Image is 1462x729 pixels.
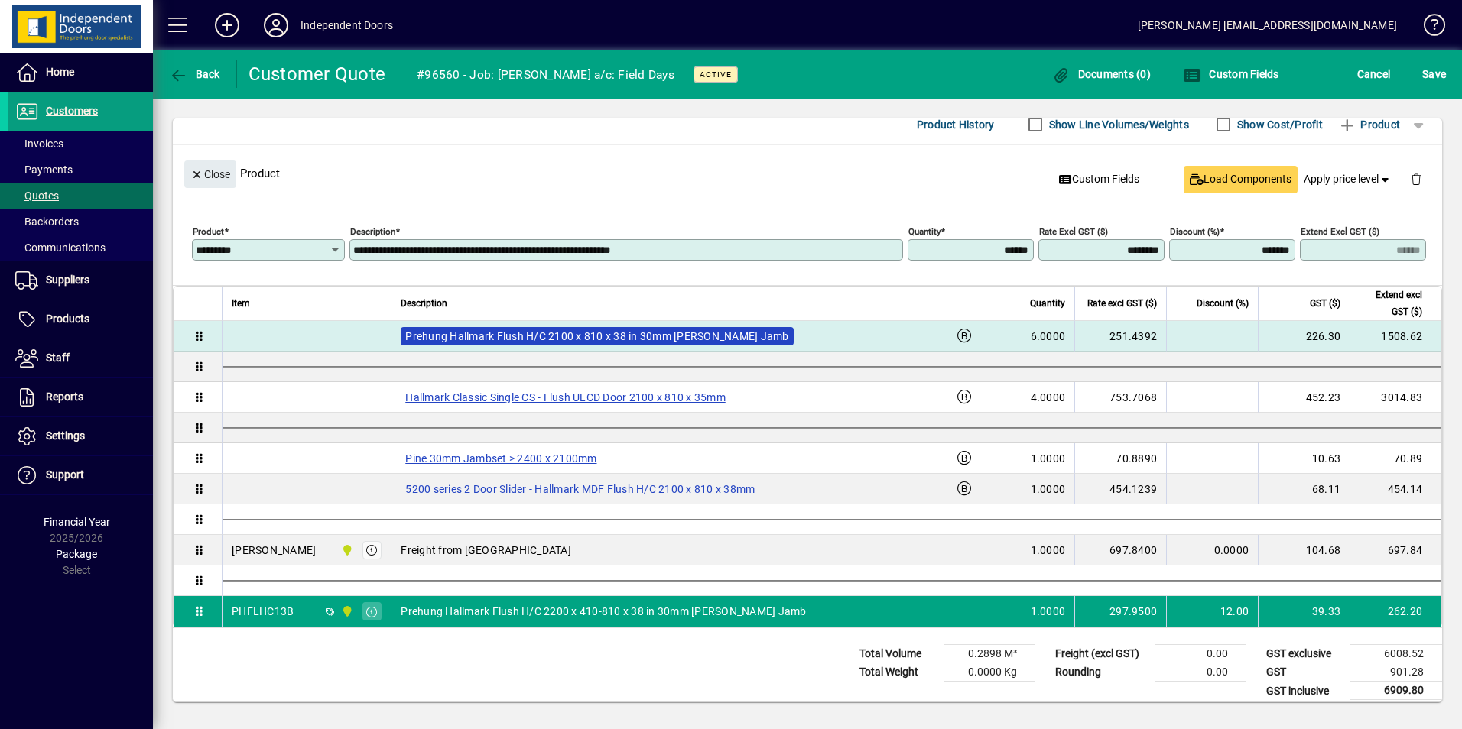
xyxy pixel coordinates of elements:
[1259,682,1350,701] td: GST inclusive
[1350,474,1441,504] td: 454.14
[1155,663,1246,682] td: 0.00
[165,60,224,88] button: Back
[1350,321,1441,352] td: 1508.62
[1048,663,1155,682] td: Rounding
[8,157,153,183] a: Payments
[1258,382,1350,413] td: 452.23
[1084,329,1157,344] div: 251.4392
[1259,645,1350,663] td: GST exclusive
[401,543,571,558] span: Freight from [GEOGRAPHIC_DATA]
[1258,321,1350,352] td: 226.30
[1398,160,1434,197] button: Delete
[1298,166,1399,193] button: Apply price level
[46,352,70,364] span: Staff
[153,60,237,88] app-page-header-button: Back
[401,480,759,498] label: 5200 series 2 Door Slider - Hallmark MDF Flush H/C 2100 x 810 x 38mm
[1350,382,1441,413] td: 3014.83
[46,429,85,442] span: Settings
[1422,68,1428,80] span: S
[1051,68,1151,80] span: Documents (0)
[1350,535,1441,565] td: 697.84
[8,417,153,455] a: Settings
[1031,390,1066,405] span: 4.0000
[15,164,73,176] span: Payments
[401,295,447,312] span: Description
[1087,295,1157,312] span: Rate excl GST ($)
[417,63,674,87] div: #96560 - Job: [PERSON_NAME] a/c: Field Days
[1350,645,1442,663] td: 6008.52
[1053,166,1146,193] button: Custom Fields
[1258,596,1350,627] td: 39.33
[8,209,153,235] a: Backorders
[1412,3,1443,53] a: Knowledge Base
[1258,443,1350,474] td: 10.63
[173,145,1442,201] div: Product
[252,11,301,39] button: Profile
[1170,226,1220,237] mat-label: Discount (%)
[1031,543,1066,558] span: 1.0000
[1422,62,1446,86] span: ave
[8,53,153,92] a: Home
[700,70,732,79] span: Active
[169,68,220,80] span: Back
[8,235,153,261] a: Communications
[1048,60,1155,88] button: Documents (0)
[15,241,106,254] span: Communications
[1031,329,1066,344] span: 6.0000
[1360,287,1422,320] span: Extend excl GST ($)
[15,190,59,202] span: Quotes
[1310,295,1340,312] span: GST ($)
[350,226,395,237] mat-label: Description
[1039,226,1108,237] mat-label: Rate excl GST ($)
[1234,117,1323,132] label: Show Cost/Profit
[8,261,153,300] a: Suppliers
[1183,68,1279,80] span: Custom Fields
[203,11,252,39] button: Add
[1301,226,1379,237] mat-label: Extend excl GST ($)
[46,274,89,286] span: Suppliers
[1353,60,1395,88] button: Cancel
[1084,390,1157,405] div: 753.7068
[1179,60,1283,88] button: Custom Fields
[1350,682,1442,701] td: 6909.80
[190,162,230,187] span: Close
[401,449,601,468] label: Pine 30mm Jambset > 2400 x 2100mm
[8,183,153,209] a: Quotes
[8,456,153,494] a: Support
[232,604,294,619] div: PHFLHC13B
[46,105,98,117] span: Customers
[1084,481,1157,497] div: 454.1239
[852,645,944,663] td: Total Volume
[337,603,355,620] span: Timaru
[1059,171,1140,187] span: Custom Fields
[232,295,250,312] span: Item
[46,313,89,325] span: Products
[1258,474,1350,504] td: 68.11
[15,138,63,150] span: Invoices
[401,388,730,407] label: Hallmark Classic Single CS - Flush ULCD Door 2100 x 810 x 35mm
[911,111,1001,138] button: Product History
[1166,535,1258,565] td: 0.0000
[1190,171,1291,187] span: Load Components
[8,131,153,157] a: Invoices
[337,542,355,559] span: Timaru
[1338,112,1400,137] span: Product
[1197,295,1249,312] span: Discount (%)
[249,62,386,86] div: Customer Quote
[46,66,74,78] span: Home
[917,112,995,137] span: Product History
[46,468,84,481] span: Support
[1084,543,1157,558] div: 697.8400
[44,516,110,528] span: Financial Year
[1398,172,1434,186] app-page-header-button: Delete
[1166,596,1258,627] td: 12.00
[944,645,1035,663] td: 0.2898 M³
[1048,645,1155,663] td: Freight (excl GST)
[1031,481,1066,497] span: 1.0000
[46,390,83,403] span: Reports
[852,663,944,682] td: Total Weight
[193,226,224,237] mat-label: Product
[1031,604,1066,619] span: 1.0000
[908,226,941,237] mat-label: Quantity
[8,378,153,416] a: Reports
